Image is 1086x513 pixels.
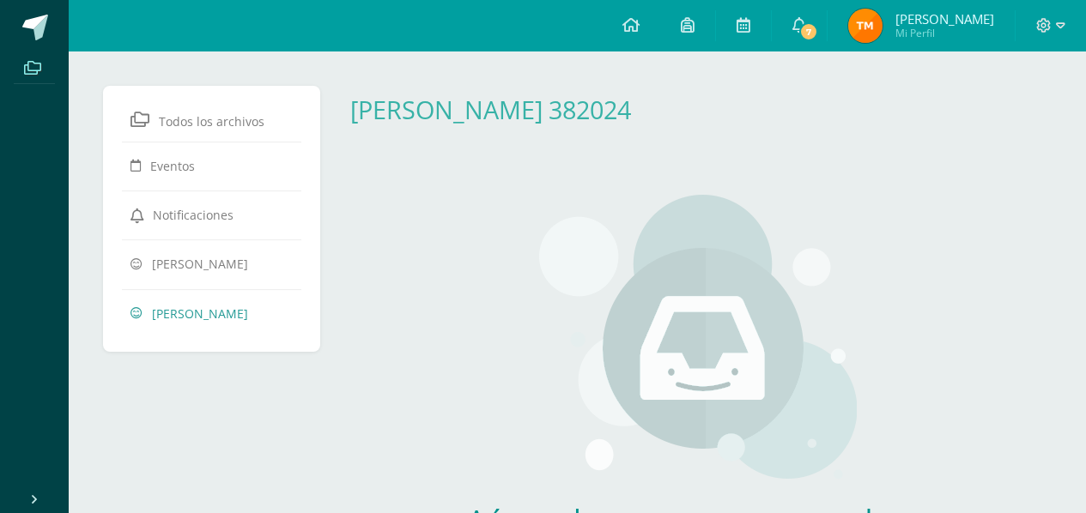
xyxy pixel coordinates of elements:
[130,150,293,181] a: Eventos
[848,9,883,43] img: a623f9d2267ae7980fda46d00c4b7ace.png
[895,10,994,27] span: [PERSON_NAME]
[350,93,631,126] a: [PERSON_NAME] 382024
[895,26,994,40] span: Mi Perfil
[130,104,293,135] a: Todos los archivos
[130,199,293,230] a: Notificaciones
[799,22,818,41] span: 7
[539,195,857,486] img: stages.png
[130,298,293,329] a: [PERSON_NAME]
[153,207,234,223] span: Notificaciones
[350,93,657,126] div: Gabriel Leiva 382024
[159,113,264,130] span: Todos los archivos
[152,256,248,272] span: [PERSON_NAME]
[130,248,293,279] a: [PERSON_NAME]
[152,305,248,321] span: [PERSON_NAME]
[150,158,195,174] span: Eventos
